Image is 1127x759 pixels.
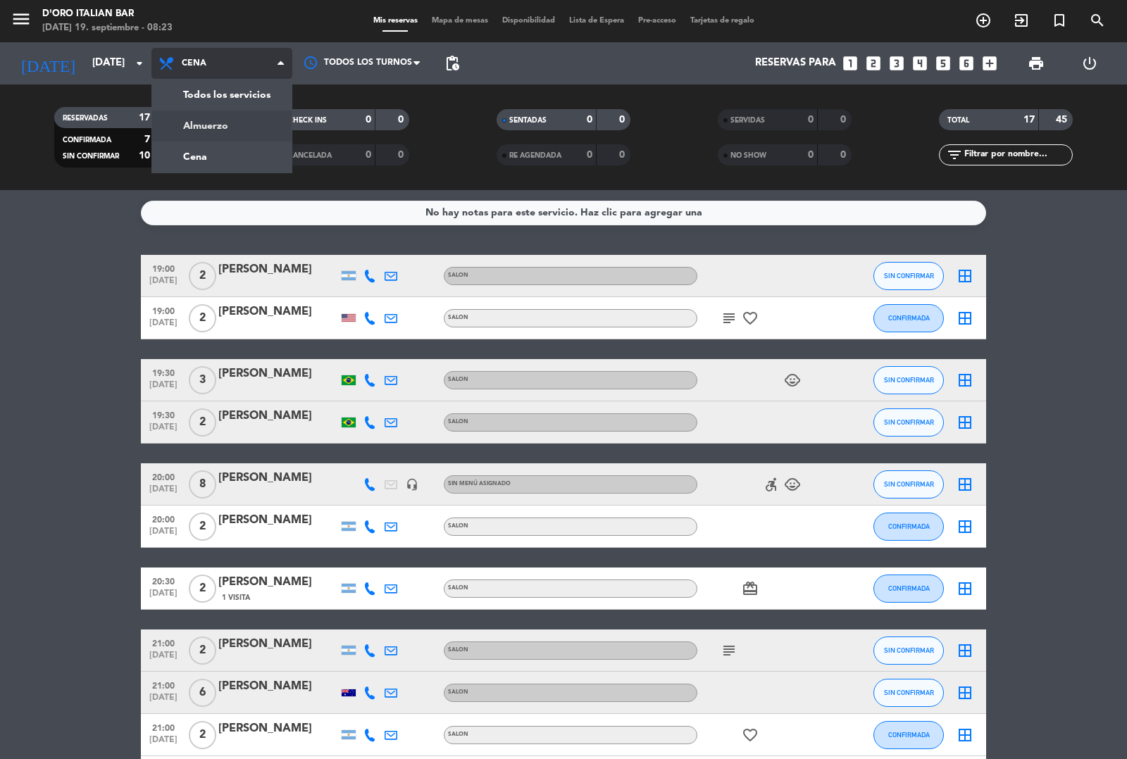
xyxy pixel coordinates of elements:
[144,134,150,144] strong: 7
[366,17,425,25] span: Mis reservas
[888,731,930,739] span: CONFIRMADA
[448,732,468,737] span: SALON
[189,366,216,394] span: 3
[873,636,944,665] button: SIN CONFIRMAR
[448,481,511,487] span: Sin menú asignado
[146,302,181,318] span: 19:00
[406,478,418,491] i: headset_mic
[448,315,468,320] span: SALON
[957,372,973,389] i: border_all
[288,117,327,124] span: CHECK INS
[131,55,148,72] i: arrow_drop_down
[146,422,181,439] span: [DATE]
[763,476,780,493] i: accessible_forward
[957,476,973,493] i: border_all
[63,137,111,144] span: CONFIRMADA
[448,272,468,278] span: SALON
[218,261,338,279] div: [PERSON_NAME]
[425,17,495,25] span: Mapa de mesas
[808,150,814,160] strong: 0
[398,150,406,160] strong: 0
[218,365,338,383] div: [PERSON_NAME]
[840,115,849,125] strong: 0
[398,115,406,125] strong: 0
[189,262,216,290] span: 2
[873,575,944,603] button: CONFIRMADA
[152,80,292,111] a: Todos los servicios
[888,522,930,530] span: CONFIRMADA
[587,150,592,160] strong: 0
[873,262,944,290] button: SIN CONFIRMAR
[146,677,181,693] span: 21:00
[873,408,944,437] button: SIN CONFIRMAR
[218,303,338,321] div: [PERSON_NAME]
[189,470,216,498] span: 8
[1051,12,1068,29] i: turned_in_not
[873,513,944,541] button: CONFIRMADA
[189,304,216,332] span: 2
[957,642,973,659] i: border_all
[947,117,969,124] span: TOTAL
[755,57,836,70] span: Reservas para
[146,693,181,709] span: [DATE]
[864,54,883,73] i: looks_two
[146,735,181,751] span: [DATE]
[146,260,181,276] span: 19:00
[11,48,85,79] i: [DATE]
[884,480,934,488] span: SIN CONFIRMAR
[146,468,181,484] span: 20:00
[509,152,561,159] span: RE AGENDADA
[218,511,338,529] div: [PERSON_NAME]
[957,518,973,535] i: border_all
[587,115,592,125] strong: 0
[1023,115,1035,125] strong: 17
[146,276,181,292] span: [DATE]
[189,513,216,541] span: 2
[146,484,181,501] span: [DATE]
[980,54,999,73] i: add_box
[888,54,906,73] i: looks_3
[146,510,181,527] span: 20:00
[509,117,547,124] span: SENTADAS
[448,585,468,591] span: SALON
[873,721,944,749] button: CONFIRMADA
[975,12,992,29] i: add_circle_outline
[683,17,761,25] span: Tarjetas de regalo
[189,679,216,707] span: 6
[562,17,631,25] span: Lista de Espera
[721,310,737,327] i: subject
[146,589,181,605] span: [DATE]
[840,150,849,160] strong: 0
[146,651,181,667] span: [DATE]
[884,646,934,654] span: SIN CONFIRMAR
[42,21,173,35] div: [DATE] 19. septiembre - 08:23
[934,54,952,73] i: looks_5
[1063,42,1116,84] div: LOG OUT
[448,647,468,653] span: SALON
[957,268,973,284] i: border_all
[218,573,338,591] div: [PERSON_NAME]
[146,527,181,543] span: [DATE]
[146,364,181,380] span: 19:30
[63,115,108,122] span: RESERVADAS
[448,523,468,529] span: SALON
[784,372,801,389] i: child_care
[218,407,338,425] div: [PERSON_NAME]
[742,580,759,597] i: card_giftcard
[146,634,181,651] span: 21:00
[495,17,562,25] span: Disponibilidad
[189,575,216,603] span: 2
[1013,12,1030,29] i: exit_to_app
[957,414,973,431] i: border_all
[11,8,32,34] button: menu
[152,111,292,142] a: Almuerzo
[218,469,338,487] div: [PERSON_NAME]
[742,727,759,744] i: favorite_border
[784,476,801,493] i: child_care
[288,152,332,159] span: CANCELADA
[884,689,934,696] span: SIN CONFIRMAR
[631,17,683,25] span: Pre-acceso
[873,366,944,394] button: SIN CONFIRMAR
[730,117,765,124] span: SERVIDAS
[957,310,973,327] i: border_all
